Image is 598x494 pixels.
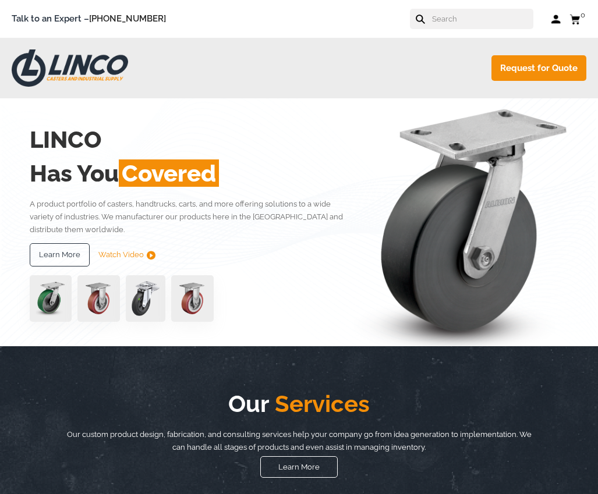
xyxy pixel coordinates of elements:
[147,251,155,260] img: subtract.png
[30,243,90,266] a: Learn More
[98,243,155,266] a: Watch Video
[269,390,370,417] span: Services
[581,10,585,19] span: 0
[30,198,351,236] p: A product portfolio of casters, handtrucks, carts, and more offering solutions to a wide variety ...
[395,57,480,80] a: Company Info
[60,387,539,421] h2: Our
[77,275,120,322] img: capture-59611-removebg-preview-1.png
[328,57,390,80] a: Services
[12,12,166,26] span: Talk to an Expert –
[60,428,539,453] p: Our custom product design, fabrication, and consulting services help your company go from idea ge...
[354,98,568,346] img: linco_caster
[30,157,351,190] h2: Has You
[569,12,586,26] a: 0
[171,275,214,322] img: capture-59611-removebg-preview-1.png
[12,49,128,87] img: LINCO CASTERS & INDUSTRIAL SUPPLY
[551,13,561,25] a: Log in
[258,57,324,80] a: Products
[89,13,166,24] a: [PHONE_NUMBER]
[491,55,586,81] a: Request for Quote
[126,275,165,322] img: lvwpp200rst849959jpg-30522-removebg-preview-1.png
[431,9,533,29] input: Search
[182,57,253,80] a: Industries
[30,275,71,322] img: pn3orx8a-94725-1-1-.png
[30,123,351,157] h2: LINCO
[260,456,338,478] a: Learn More
[133,57,177,80] a: Shop
[119,159,219,187] span: Covered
